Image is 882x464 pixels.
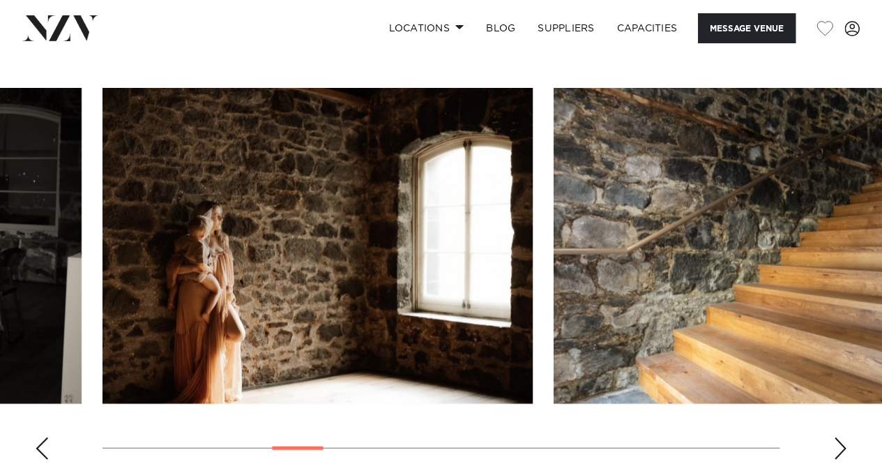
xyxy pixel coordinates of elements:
[606,13,689,43] a: Capacities
[377,13,475,43] a: Locations
[102,88,533,404] swiper-slide: 6 / 20
[698,13,796,43] button: Message Venue
[22,15,98,40] img: nzv-logo.png
[526,13,605,43] a: SUPPLIERS
[475,13,526,43] a: BLOG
